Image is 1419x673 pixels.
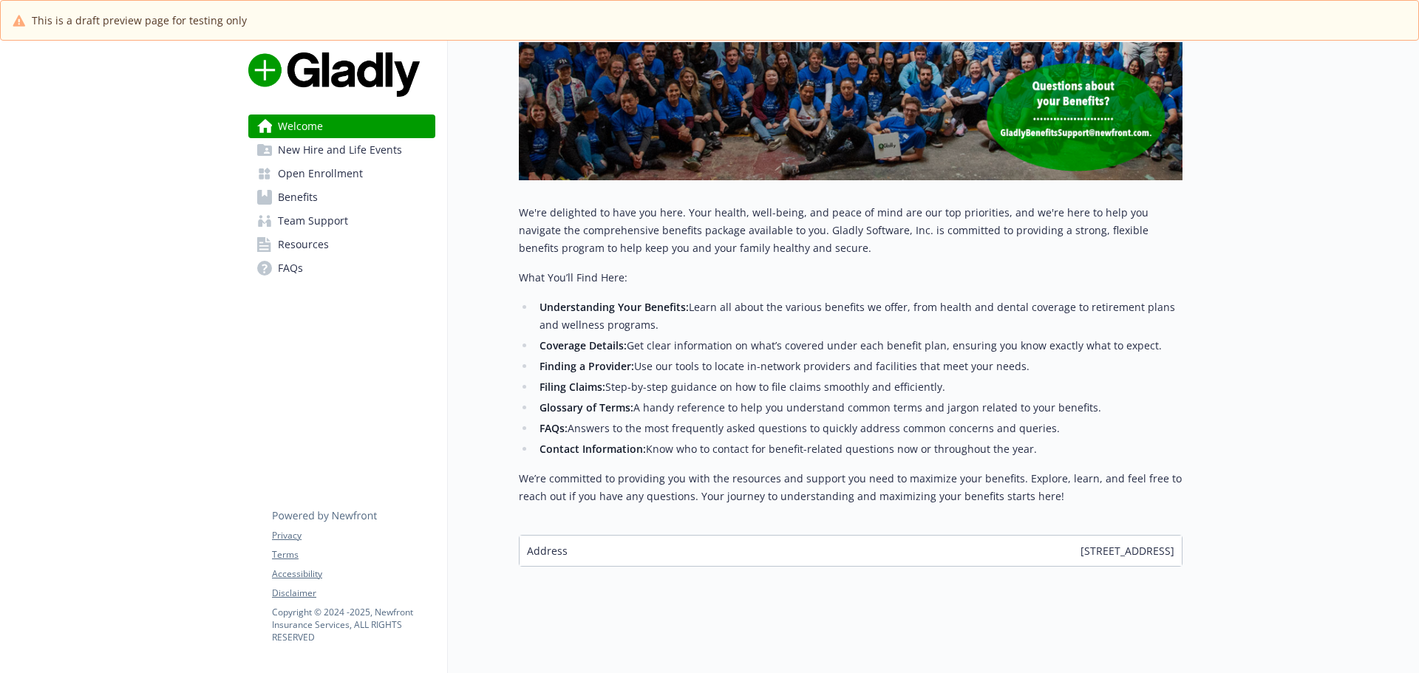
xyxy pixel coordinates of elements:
a: Resources [248,233,435,256]
span: New Hire and Life Events [278,138,402,162]
strong: FAQs: [540,421,568,435]
a: New Hire and Life Events [248,138,435,162]
span: Open Enrollment [278,162,363,185]
strong: Coverage Details: [540,338,627,352]
li: Learn all about the various benefits we offer, from health and dental coverage to retirement plan... [535,298,1182,334]
span: Benefits [278,185,318,209]
span: Address [527,543,568,558]
li: A handy reference to help you understand common terms and jargon related to your benefits. [535,399,1182,417]
li: Know who to contact for benefit-related questions now or throughout the year. [535,440,1182,458]
p: Copyright © 2024 - 2025 , Newfront Insurance Services, ALL RIGHTS RESERVED [272,606,435,643]
a: Team Support [248,209,435,233]
a: Benefits [248,185,435,209]
span: Welcome [278,115,323,138]
a: FAQs [248,256,435,280]
a: Welcome [248,115,435,138]
a: Terms [272,548,435,561]
strong: Finding a Provider: [540,359,634,373]
strong: Contact Information: [540,442,646,456]
span: [STREET_ADDRESS] [1081,543,1174,558]
li: Answers to the most frequently asked questions to quickly address common concerns and queries. [535,420,1182,437]
p: We’re committed to providing you with the resources and support you need to maximize your benefit... [519,470,1182,505]
a: Privacy [272,529,435,542]
strong: Understanding Your Benefits: [540,300,689,314]
p: What You’ll Find Here: [519,269,1182,287]
li: Get clear information on what’s covered under each benefit plan, ensuring you know exactly what t... [535,337,1182,355]
a: Disclaimer [272,587,435,600]
strong: Filing Claims: [540,380,605,394]
li: Step-by-step guidance on how to file claims smoothly and efficiently. [535,378,1182,396]
strong: Glossary of Terms: [540,400,633,414]
span: This is a draft preview page for testing only [32,13,247,28]
a: Accessibility [272,567,435,581]
span: FAQs [278,256,303,280]
span: Resources [278,233,329,256]
a: Open Enrollment [248,162,435,185]
li: Use our tools to locate in-network providers and facilities that meet your needs. [535,358,1182,375]
p: We're delighted to have you here. Your health, well-being, and peace of mind are our top prioriti... [519,204,1182,257]
img: overview page banner [519,42,1182,180]
span: Team Support [278,209,348,233]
